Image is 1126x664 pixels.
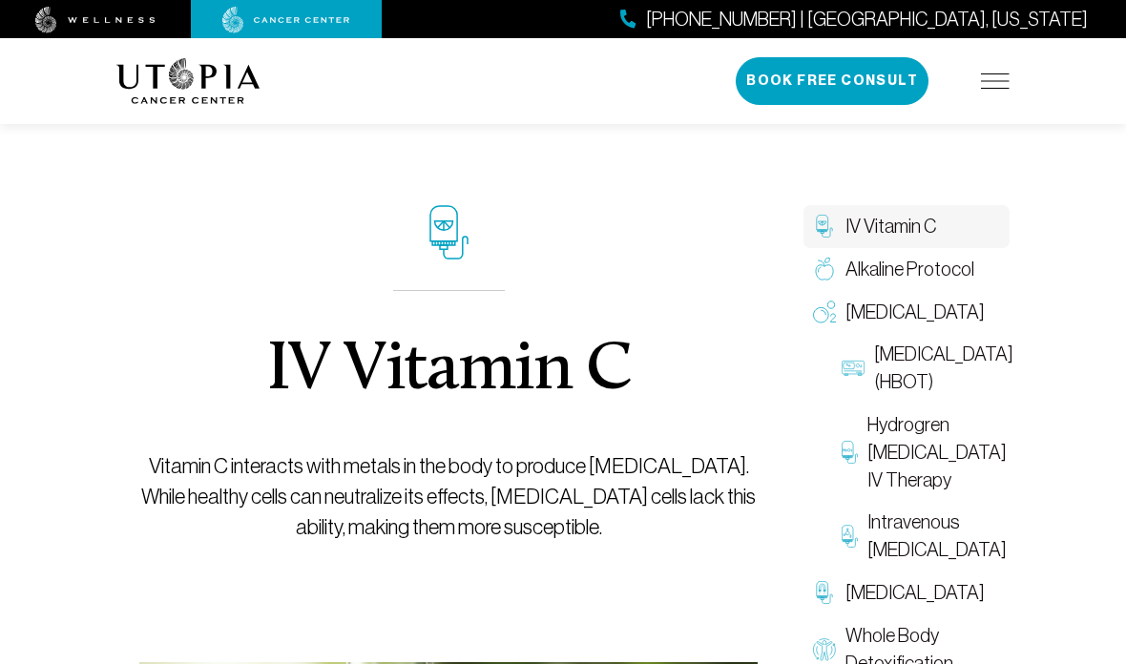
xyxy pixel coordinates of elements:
[813,215,836,238] img: IV Vitamin C
[867,411,1007,493] span: Hydrogren [MEDICAL_DATA] IV Therapy
[266,337,632,405] h1: IV Vitamin C
[867,508,1007,564] span: Intravenous [MEDICAL_DATA]
[842,357,865,380] img: Hyperbaric Oxygen Therapy (HBOT)
[845,579,985,607] span: [MEDICAL_DATA]
[981,73,1010,89] img: icon-hamburger
[832,404,1010,501] a: Hydrogren [MEDICAL_DATA] IV Therapy
[842,441,858,464] img: Hydrogren Peroxide IV Therapy
[222,7,350,33] img: cancer center
[803,248,1010,291] a: Alkaline Protocol
[842,525,858,548] img: Intravenous Ozone Therapy
[139,451,758,543] p: Vitamin C interacts with metals in the body to produce [MEDICAL_DATA]. While healthy cells can ne...
[116,58,261,104] img: logo
[803,205,1010,248] a: IV Vitamin C
[813,638,836,661] img: Whole Body Detoxification
[813,301,836,323] img: Oxygen Therapy
[736,57,928,105] button: Book Free Consult
[874,341,1013,396] span: [MEDICAL_DATA] (HBOT)
[845,213,936,240] span: IV Vitamin C
[813,581,836,604] img: Chelation Therapy
[813,258,836,280] img: Alkaline Protocol
[429,205,469,259] img: icon
[832,333,1010,404] a: [MEDICAL_DATA] (HBOT)
[832,501,1010,571] a: Intravenous [MEDICAL_DATA]
[845,299,985,326] span: [MEDICAL_DATA]
[646,6,1088,33] span: [PHONE_NUMBER] | [GEOGRAPHIC_DATA], [US_STATE]
[803,291,1010,334] a: [MEDICAL_DATA]
[845,256,974,283] span: Alkaline Protocol
[35,7,156,33] img: wellness
[620,6,1088,33] a: [PHONE_NUMBER] | [GEOGRAPHIC_DATA], [US_STATE]
[803,571,1010,614] a: [MEDICAL_DATA]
